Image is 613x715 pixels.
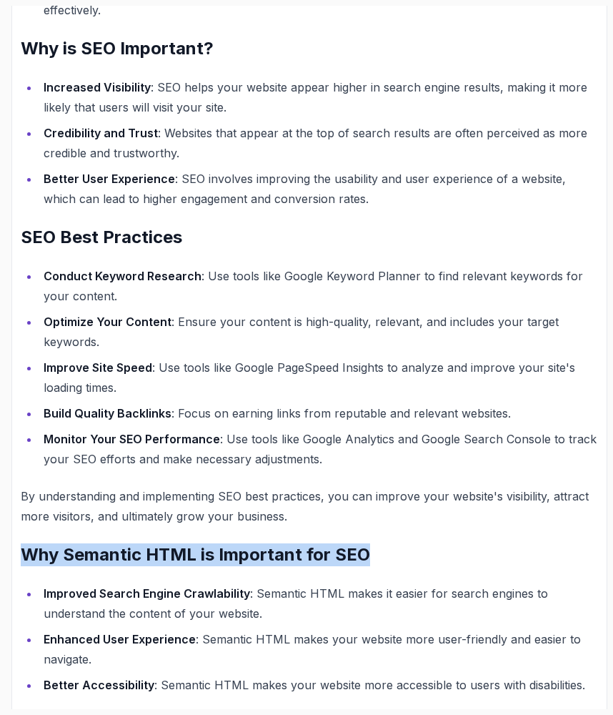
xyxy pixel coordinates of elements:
strong: Optimize Your Content [44,315,171,329]
li: : Focus on earning links from reputable and relevant websites. [39,403,598,423]
li: : Use tools like Google PageSpeed Insights to analyze and improve your site's loading times. [39,357,598,398]
strong: Improve Site Speed [44,360,152,375]
strong: Conduct Keyword Research [44,269,201,283]
strong: Better Accessibility [44,678,154,692]
h2: Why Semantic HTML is Important for SEO [21,543,598,566]
li: : Use tools like Google Analytics and Google Search Console to track your SEO efforts and make ne... [39,429,598,469]
strong: Credibility and Trust [44,126,158,140]
strong: Improved Search Engine Crawlability [44,586,250,601]
strong: Build Quality Backlinks [44,406,171,420]
strong: Monitor Your SEO Performance [44,432,220,446]
strong: Enhanced User Experience [44,632,196,646]
p: By understanding and implementing SEO best practices, you can improve your website's visibility, ... [21,486,598,526]
li: : Websites that appear at the top of search results are often perceived as more credible and trus... [39,123,598,163]
strong: Increased Visibility [44,80,151,94]
strong: Better User Experience [44,172,175,186]
h2: Why is SEO Important? [21,37,598,60]
li: : Semantic HTML makes it easier for search engines to understand the content of your website. [39,583,598,623]
li: : Semantic HTML makes your website more user-friendly and easier to navigate. [39,629,598,669]
li: : Ensure your content is high-quality, relevant, and includes your target keywords. [39,312,598,352]
li: : Use tools like Google Keyword Planner to find relevant keywords for your content. [39,266,598,306]
li: : SEO helps your website appear higher in search engine results, making it more likely that users... [39,77,598,117]
li: : Semantic HTML makes your website more accessible to users with disabilities. [39,675,598,695]
h2: SEO Best Practices [21,226,598,249]
li: : SEO involves improving the usability and user experience of a website, which can lead to higher... [39,169,598,209]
